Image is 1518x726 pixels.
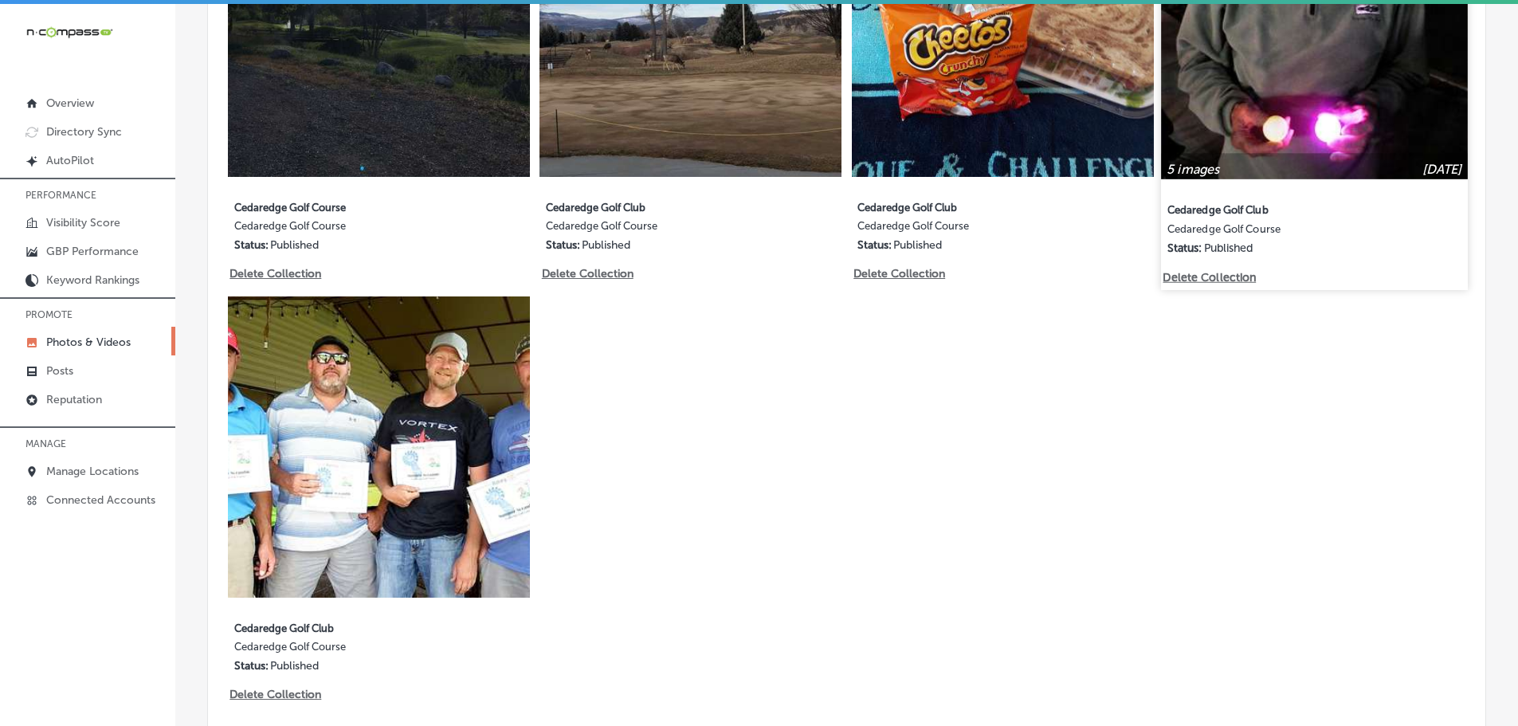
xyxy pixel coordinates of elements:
[46,96,94,110] p: Overview
[46,493,155,507] p: Connected Accounts
[229,267,320,281] p: Delete Collection
[46,273,139,287] p: Keyword Rankings
[853,267,943,281] p: Delete Collection
[857,192,1085,220] label: Cedaredge Golf Club
[1163,270,1254,284] p: Delete Collection
[1167,241,1202,254] p: Status:
[1204,241,1253,254] p: Published
[46,393,102,406] p: Reputation
[546,238,580,252] p: Status:
[546,192,774,220] label: Cedaredge Golf Club
[25,25,113,40] img: 660ab0bf-5cc7-4cb8-ba1c-48b5ae0f18e60NCTV_CLogo_TV_Black_-500x88.png
[228,296,530,598] img: Collection thumbnail
[1422,161,1462,176] p: [DATE]
[857,220,1085,238] label: Cedaredge Golf Course
[46,245,139,258] p: GBP Performance
[582,238,630,252] p: Published
[1167,194,1398,222] label: Cedaredge Golf Club
[234,659,269,673] p: Status:
[270,238,319,252] p: Published
[46,154,94,167] p: AutoPilot
[46,465,139,478] p: Manage Locations
[270,659,319,673] p: Published
[1167,222,1398,241] label: Cedaredge Golf Course
[46,125,122,139] p: Directory Sync
[542,267,632,281] p: Delete Collection
[46,336,131,349] p: Photos & Videos
[234,192,462,220] label: Cedaredge Golf Course
[229,688,320,701] p: Delete Collection
[234,238,269,252] p: Status:
[1167,161,1220,176] p: 5 images
[46,364,73,378] p: Posts
[234,613,462,641] label: Cedaredge Golf Club
[857,238,892,252] p: Status:
[893,238,942,252] p: Published
[546,220,774,238] label: Cedaredge Golf Course
[234,220,462,238] label: Cedaredge Golf Course
[46,216,120,230] p: Visibility Score
[234,641,462,659] label: Cedaredge Golf Course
